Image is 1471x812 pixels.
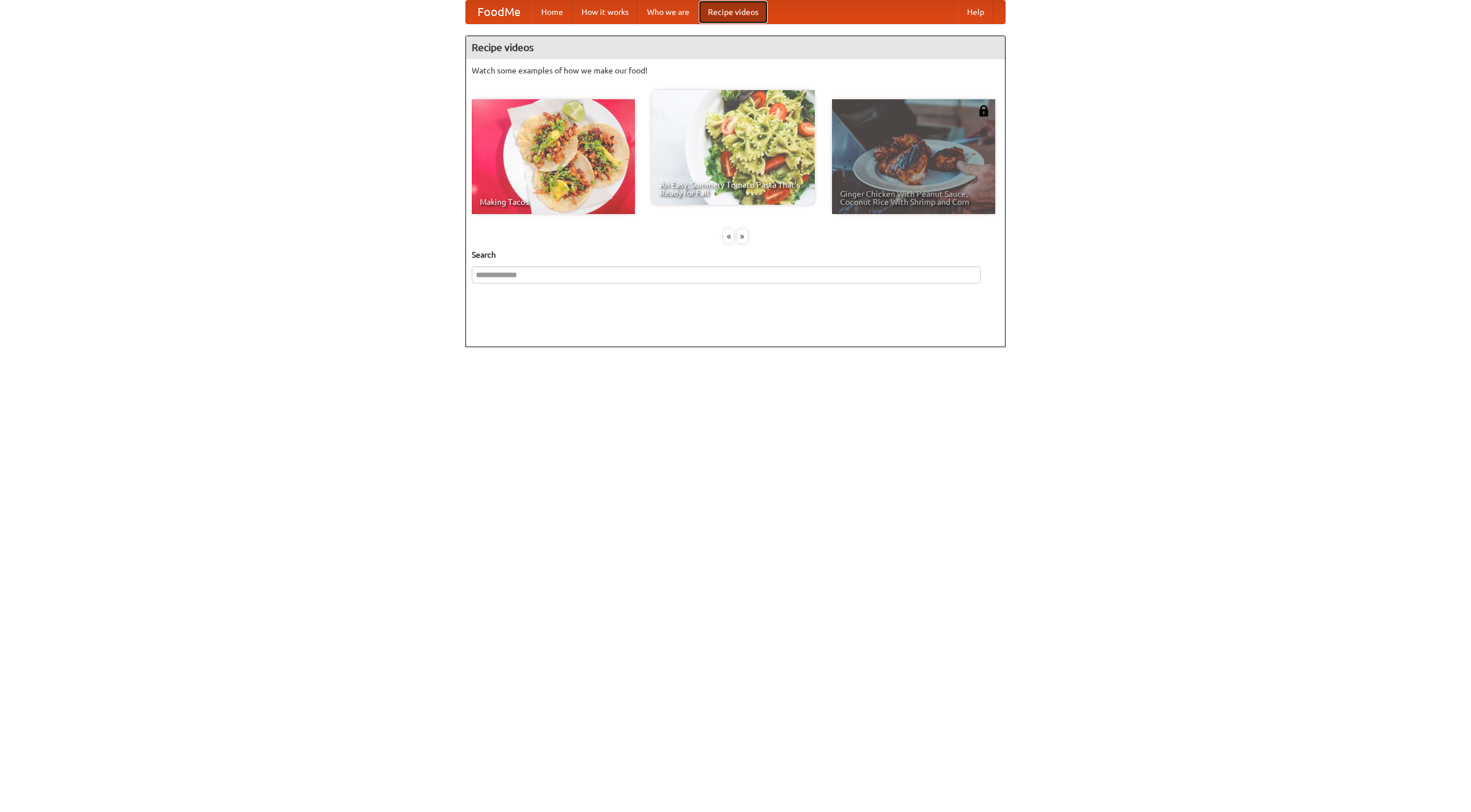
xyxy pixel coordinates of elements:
span: An Easy, Summery Tomato Pasta That's Ready for Fall [660,181,807,197]
img: 483408.png [978,105,989,116]
a: An Easy, Summery Tomato Pasta That's Ready for Fall [652,90,815,205]
a: Home [532,1,572,24]
h4: Recipe videos [466,36,1005,59]
a: Making Tacos [472,99,635,214]
div: « [723,229,734,243]
p: Watch some examples of how we make our food! [472,65,999,76]
h5: Search [472,249,999,261]
a: Help [958,1,993,24]
a: FoodMe [466,1,532,24]
a: Who we are [638,1,699,24]
span: Making Tacos [480,198,627,206]
div: » [737,229,748,243]
a: How it works [572,1,638,24]
a: Recipe videos [699,1,768,24]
